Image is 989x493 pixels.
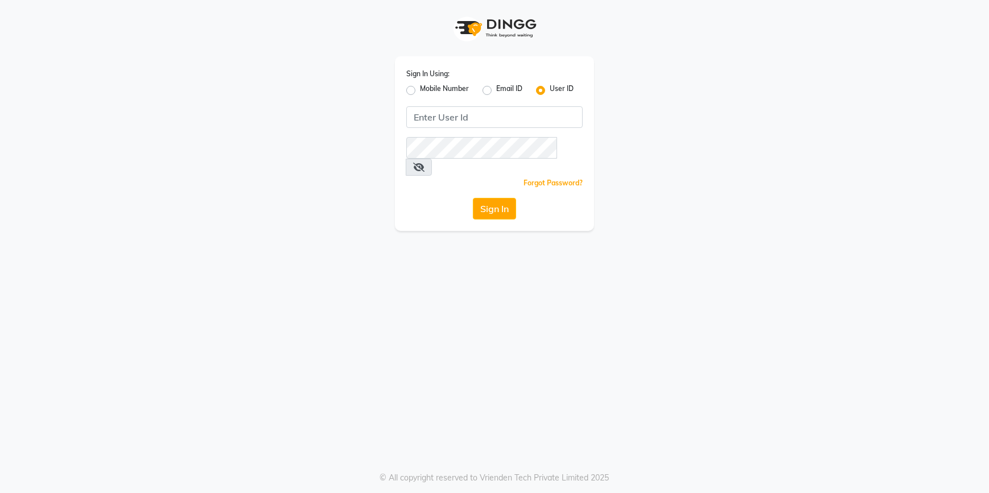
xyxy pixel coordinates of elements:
label: Mobile Number [420,84,469,97]
label: Sign In Using: [406,69,450,79]
label: User ID [550,84,574,97]
img: logo1.svg [449,11,540,45]
label: Email ID [496,84,522,97]
input: Username [406,106,583,128]
button: Sign In [473,198,516,219]
a: Forgot Password? [524,179,583,187]
input: Username [406,137,557,159]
